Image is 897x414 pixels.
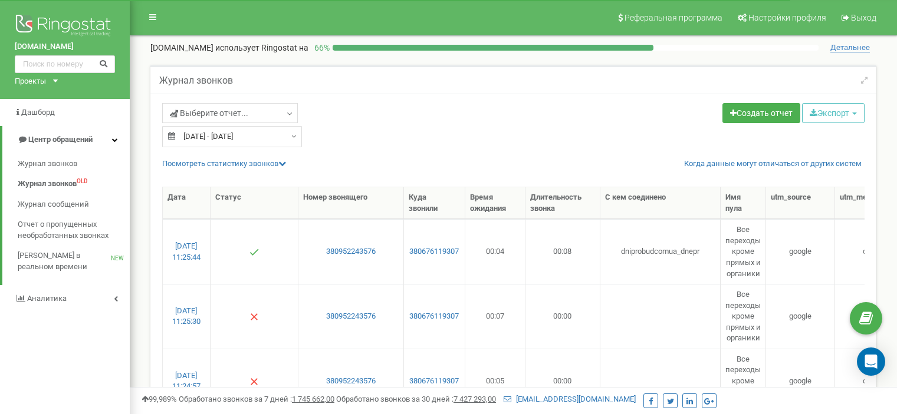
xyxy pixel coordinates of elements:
[802,103,865,123] button: Экспорт
[303,246,399,257] a: 380952243576
[504,395,636,403] a: [EMAIL_ADDRESS][DOMAIN_NAME]
[600,187,721,219] th: С кем соединено
[172,241,201,261] a: [DATE] 11:25:44
[830,43,870,52] span: Детальнее
[18,219,124,241] span: Отчет о пропущенных необработанных звонках
[303,376,399,387] a: 380952243576
[15,12,115,41] img: Ringostat logo
[748,13,826,22] span: Настройки профиля
[298,187,404,219] th: Номер звонящего
[454,395,496,403] u: 7 427 293,00
[2,126,130,154] a: Центр обращений
[28,135,93,144] span: Центр обращений
[465,349,525,413] td: 00:05
[18,214,130,246] a: Отчет о пропущенных необработанных звонках
[18,154,130,174] a: Журнал звонков
[525,187,600,219] th: Длительность звонка
[600,219,721,284] td: dniprobudcomua_dnepr
[18,194,130,215] a: Журнал сообщений
[525,349,600,413] td: 00:00
[308,42,333,54] p: 66 %
[857,347,885,376] div: Open Intercom Messenger
[465,219,525,284] td: 00:04
[249,377,259,386] img: Нет ответа
[21,108,55,117] span: Дашборд
[292,395,334,403] u: 1 745 662,00
[766,284,835,349] td: google
[721,219,766,284] td: Все переходы кроме прямых и органики
[249,312,259,322] img: Нет ответа
[684,158,862,170] a: Когда данные могут отличаться от других систем
[215,43,308,52] span: использует Ringostat на
[336,395,496,403] span: Обработано звонков за 30 дней :
[18,174,130,194] a: Журнал звонковOLD
[15,76,46,87] div: Проекты
[721,187,766,219] th: Имя пула
[163,187,211,219] th: Дата
[409,376,460,387] a: 380676119307
[27,294,67,303] span: Аналитика
[172,371,201,391] a: [DATE] 11:24:57
[15,55,115,73] input: Поиск по номеру
[159,75,233,86] h5: Журнал звонков
[18,246,130,277] a: [PERSON_NAME] в реальном времениNEW
[722,103,800,123] a: Создать отчет
[303,311,399,322] a: 380952243576
[409,246,460,257] a: 380676119307
[150,42,308,54] p: [DOMAIN_NAME]
[18,178,77,190] span: Журнал звонков
[172,306,201,326] a: [DATE] 11:25:30
[766,219,835,284] td: google
[721,349,766,413] td: Все переходы кроме прямых и органики
[170,107,248,119] span: Выберите отчет...
[625,13,722,22] span: Реферальная программа
[142,395,177,403] span: 99,989%
[18,199,89,210] span: Журнал сообщений
[525,219,600,284] td: 00:08
[15,41,115,52] a: [DOMAIN_NAME]
[409,311,460,322] a: 380676119307
[18,158,77,170] span: Журнал звонков
[179,395,334,403] span: Обработано звонков за 7 дней :
[721,284,766,349] td: Все переходы кроме прямых и органики
[249,247,259,257] img: Отвечен
[162,159,286,168] a: Посмотреть cтатистику звонков
[465,187,525,219] th: Время ожидания
[465,284,525,349] td: 00:07
[766,349,835,413] td: google
[851,13,876,22] span: Выход
[525,284,600,349] td: 00:00
[404,187,465,219] th: Куда звонили
[766,187,835,219] th: utm_source
[211,187,298,219] th: Статус
[162,103,298,123] a: Выберите отчет...
[18,250,111,272] span: [PERSON_NAME] в реальном времени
